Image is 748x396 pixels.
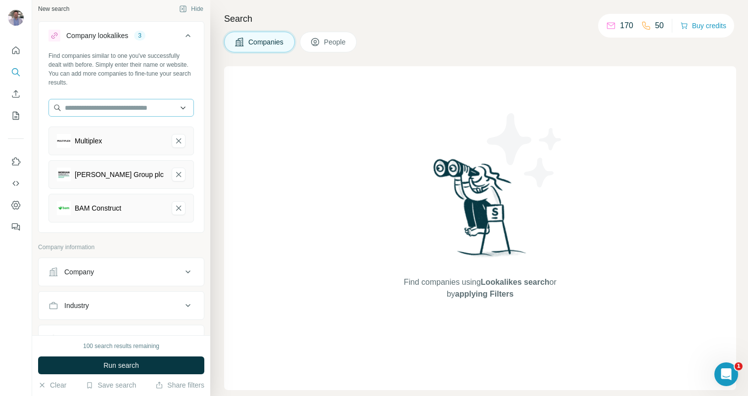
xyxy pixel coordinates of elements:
button: Quick start [8,42,24,59]
div: HQ location [64,334,100,344]
button: Company lookalikes3 [39,24,204,51]
button: Search [8,63,24,81]
img: Multiplex-logo [57,134,71,148]
img: Avatar [8,10,24,26]
span: Find companies using or by [401,276,559,300]
div: Company lookalikes [66,31,128,41]
span: 1 [735,362,743,370]
button: My lists [8,107,24,125]
span: applying Filters [455,290,514,298]
button: Feedback [8,218,24,236]
span: Companies [248,37,284,47]
button: Save search [86,380,136,390]
p: 170 [620,20,633,32]
button: Company [39,260,204,284]
span: Lookalikes search [481,278,550,286]
button: Clear [38,380,66,390]
button: HQ location [39,327,204,351]
button: Use Surfe API [8,175,24,192]
button: Industry [39,294,204,317]
div: Industry [64,301,89,310]
div: BAM Construct [75,203,121,213]
button: Dashboard [8,196,24,214]
button: Share filters [155,380,204,390]
img: Surfe Illustration - Woman searching with binoculars [429,156,532,266]
button: Morgan Sindall Group plc-remove-button [172,168,186,181]
img: Surfe Illustration - Stars [480,106,569,195]
div: Multiplex [75,136,102,146]
button: Multiplex-remove-button [172,134,186,148]
div: 3 [134,31,145,40]
h4: Search [224,12,736,26]
span: Run search [103,360,139,370]
iframe: Intercom live chat [714,362,738,386]
div: Company [64,267,94,277]
div: [PERSON_NAME] Group plc [75,170,164,179]
button: BAM Construct-remove-button [172,201,186,215]
p: Company information [38,243,204,252]
div: 100 search results remaining [83,342,159,351]
p: 50 [655,20,664,32]
button: Buy credits [680,19,726,33]
img: Morgan Sindall Group plc-logo [57,168,71,181]
div: New search [38,4,69,13]
div: Find companies similar to one you've successfully dealt with before. Simply enter their name or w... [48,51,194,87]
button: Run search [38,356,204,374]
img: BAM Construct-logo [57,201,71,215]
span: People [324,37,347,47]
button: Hide [172,1,210,16]
button: Use Surfe on LinkedIn [8,153,24,171]
button: Enrich CSV [8,85,24,103]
